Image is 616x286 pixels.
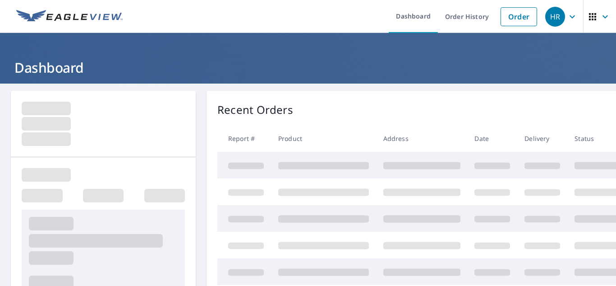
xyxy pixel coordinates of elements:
img: EV Logo [16,10,123,23]
h1: Dashboard [11,58,605,77]
th: Report # [217,125,271,152]
div: HR [545,7,565,27]
th: Address [376,125,468,152]
th: Product [271,125,376,152]
a: Order [501,7,537,26]
th: Delivery [517,125,567,152]
th: Date [467,125,517,152]
p: Recent Orders [217,102,293,118]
